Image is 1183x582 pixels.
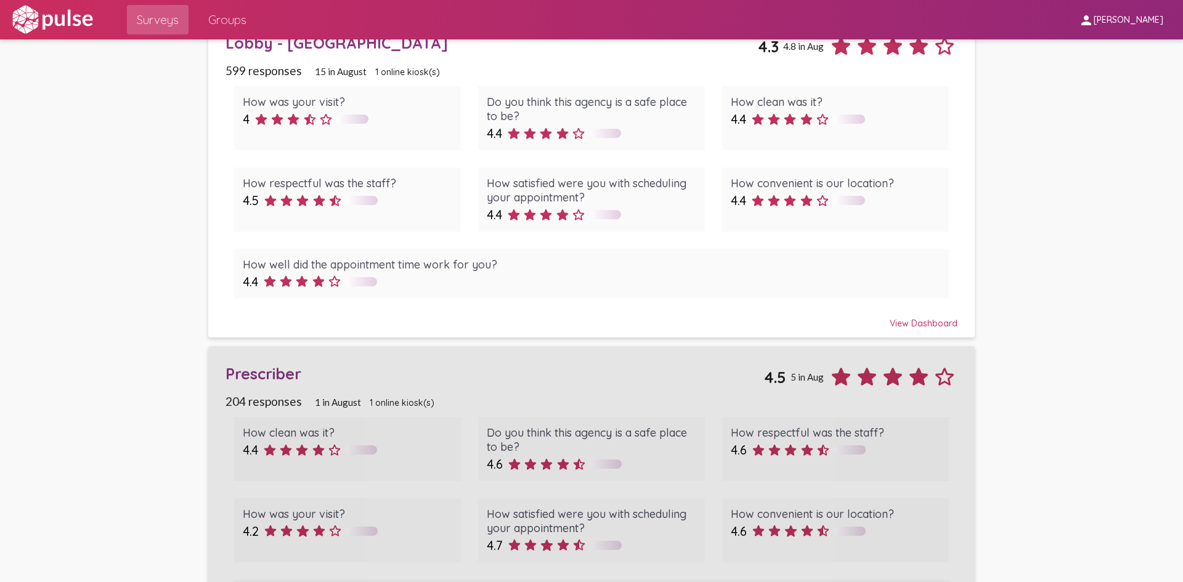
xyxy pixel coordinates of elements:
[731,442,747,458] span: 4.6
[731,193,746,208] span: 4.4
[487,207,502,222] span: 4.4
[1079,13,1094,28] mat-icon: person
[243,426,452,440] div: How clean was it?
[791,371,824,382] span: 5 in Aug
[10,4,95,35] img: white-logo.svg
[243,111,250,127] span: 4
[315,397,361,408] span: 1 in August
[370,397,434,408] span: 1 online kiosk(s)
[783,41,824,52] span: 4.8 in Aug
[487,456,503,472] span: 4.6
[198,5,256,34] a: Groups
[243,95,452,109] div: How was your visit?
[758,37,779,56] span: 4.3
[487,538,503,553] span: 4.7
[243,193,259,208] span: 4.5
[226,33,758,52] div: Lobby - [GEOGRAPHIC_DATA]
[487,95,696,123] div: Do you think this agency is a safe place to be?
[1069,8,1173,31] button: [PERSON_NAME]
[243,442,258,458] span: 4.4
[226,307,957,329] div: View Dashboard
[243,507,452,521] div: How was your visit?
[226,364,764,383] div: Prescriber
[487,426,696,454] div: Do you think this agency is a safe place to be?
[731,111,746,127] span: 4.4
[731,95,940,109] div: How clean was it?
[731,507,940,521] div: How convenient is our location?
[375,67,440,78] span: 1 online kiosk(s)
[127,5,189,34] a: Surveys
[487,126,502,141] span: 4.4
[226,63,302,78] span: 599 responses
[208,9,246,31] span: Groups
[764,368,786,387] span: 4.5
[731,426,940,440] div: How respectful was the staff?
[208,15,975,337] a: Lobby - [GEOGRAPHIC_DATA]4.34.8 in Aug599 responses15 in August1 online kiosk(s)How was your visi...
[487,507,696,535] div: How satisfied were you with scheduling your appointment?
[243,523,259,539] span: 4.2
[731,523,747,539] span: 4.6
[315,66,367,77] span: 15 in August
[487,176,696,204] div: How satisfied were you with scheduling your appointment?
[731,176,940,190] div: How convenient is our location?
[226,394,302,408] span: 204 responses
[1094,15,1163,26] span: [PERSON_NAME]
[137,9,179,31] span: Surveys
[243,176,452,190] div: How respectful was the staff?
[243,274,258,289] span: 4.4
[243,257,940,272] div: How well did the appointment time work for you?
